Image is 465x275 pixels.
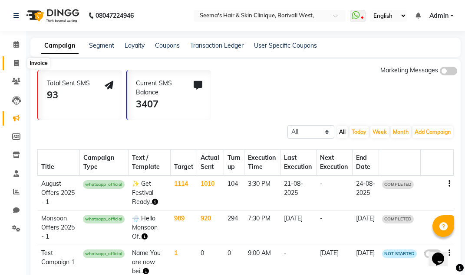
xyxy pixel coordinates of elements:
[280,150,317,176] th: Last Execution
[47,79,90,88] div: Total Sent SMS
[280,175,317,210] td: 21-08-2025
[353,210,379,245] td: [DATE]
[47,88,90,102] div: 93
[129,175,171,210] td: ✨ Get Festival Ready..
[27,58,49,68] div: Invoice
[382,215,414,223] span: COMPLETED
[171,210,197,245] td: 989
[337,126,348,138] button: All
[79,150,129,176] th: Campaign Type
[171,175,197,210] td: 1114
[391,126,411,138] button: Month
[129,150,171,176] th: Text / Template
[280,210,317,245] td: [DATE]
[171,150,197,176] th: Target
[22,3,82,28] img: logo
[38,175,80,210] td: August Offers 2025 - 1
[429,11,449,20] span: Admin
[197,210,224,245] td: 920
[96,3,134,28] b: 08047224946
[136,79,194,97] div: Current SMS Balance
[38,150,80,176] th: Title
[382,249,417,258] span: NOT STARTED
[350,126,369,138] button: Today
[38,210,80,245] td: Monsoon Offers 2025 - 1
[125,42,145,49] a: Loyalty
[155,42,180,49] a: Coupons
[197,175,224,210] td: 1010
[317,175,353,210] td: -
[353,150,379,176] th: End Date
[224,175,244,210] td: 104
[353,175,379,210] td: 24-08-2025
[424,249,442,258] label: false
[83,180,125,189] span: whatsapp_official
[244,150,280,176] th: Execution Time
[317,150,353,176] th: Next Execution
[429,240,456,266] iframe: chat widget
[370,126,389,138] button: Week
[382,180,414,189] span: COMPLETED
[244,210,280,245] td: 7:30 PM
[244,175,280,210] td: 3:30 PM
[224,150,244,176] th: Turn up
[190,42,244,49] a: Transaction Ledger
[89,42,114,49] a: Segment
[136,97,194,111] div: 3407
[380,66,438,74] span: Marketing Messages
[317,210,353,245] td: -
[41,38,79,54] a: Campaign
[83,249,125,258] span: whatsapp_official
[197,150,224,176] th: Actual Sent
[224,210,244,245] td: 294
[412,126,453,138] button: Add Campaign
[129,210,171,245] td: 🌧️ Hello Monsoon Of..
[83,215,125,223] span: whatsapp_official
[254,42,317,49] a: User Specific Coupons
